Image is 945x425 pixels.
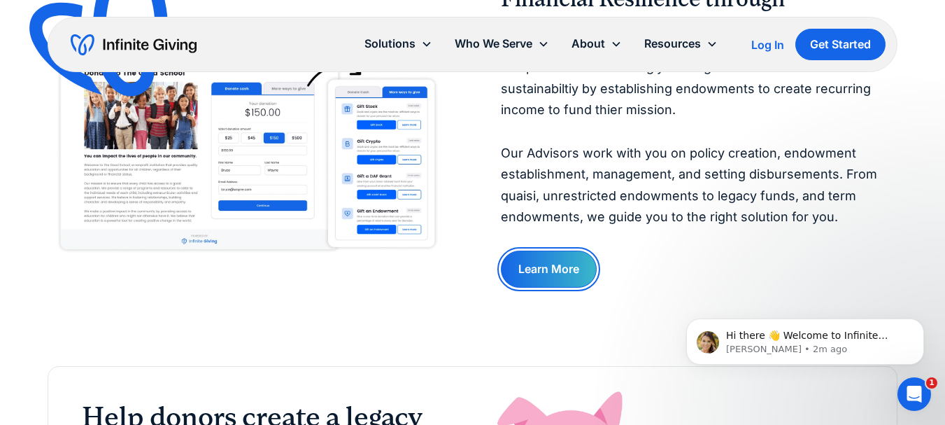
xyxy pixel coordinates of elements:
a: Get Started [795,29,886,60]
a: Learn More [501,251,597,288]
iframe: Intercom live chat [897,377,931,411]
div: About [571,34,605,53]
div: Resources [644,34,701,53]
iframe: Intercom notifications message [665,289,945,387]
div: Who We Serve [455,34,532,53]
a: Log In [751,36,784,53]
div: Solutions [364,34,415,53]
p: Nonprofits are increasingly moving towards financial sustainabiltiy by establishing endowments to... [501,57,898,228]
div: Resources [633,29,729,59]
a: home [71,34,197,56]
div: About [560,29,633,59]
div: Solutions [353,29,443,59]
div: Who We Serve [443,29,560,59]
div: Log In [751,39,784,50]
span: 1 [926,377,937,389]
img: A screenshot of Infinite Giving’s all-inclusive donation page, where you can accept stock donatio... [48,12,445,262]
